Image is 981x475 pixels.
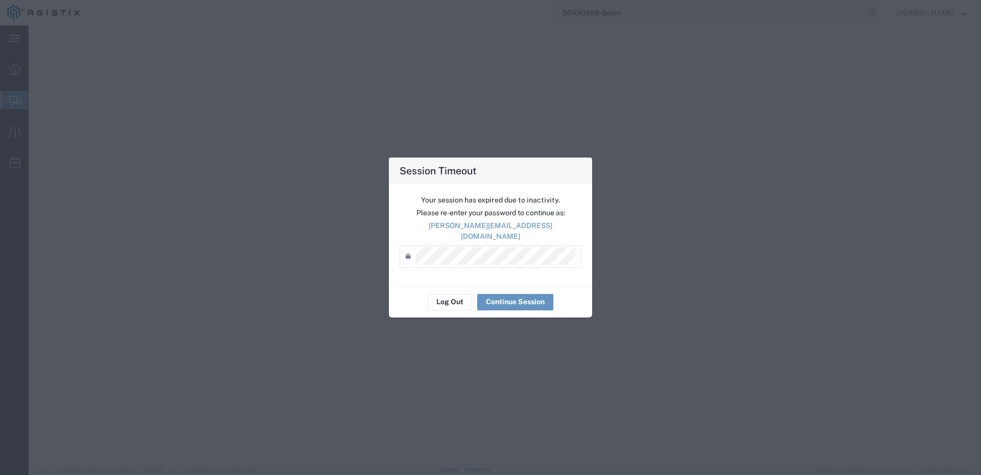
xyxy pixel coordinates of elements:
[428,294,472,310] button: Log Out
[400,195,581,206] p: Your session has expired due to inactivity.
[477,294,553,310] button: Continue Session
[400,208,581,218] p: Please re-enter your password to continue as:
[400,220,581,242] p: [PERSON_NAME][EMAIL_ADDRESS][DOMAIN_NAME]
[400,163,477,178] h4: Session Timeout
